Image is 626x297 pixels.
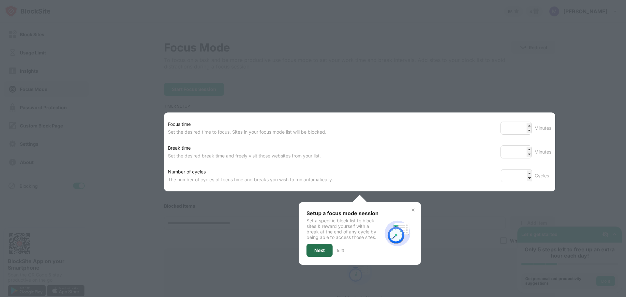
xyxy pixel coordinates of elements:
div: Minutes [534,124,551,132]
div: Setup a focus mode session [306,210,382,216]
div: Next [314,248,325,253]
div: Set the desired break time and freely visit those websites from your list. [168,152,321,160]
div: 1 of 3 [336,248,344,253]
div: Set a specific block list to block sites & reward yourself with a break at the end of any cycle b... [306,218,382,240]
div: The number of cycles of focus time and breaks you wish to run automatically. [168,176,333,184]
img: focus-mode-timer.svg [382,218,413,249]
div: Cycles [535,172,551,180]
div: Number of cycles [168,168,333,176]
div: Set the desired time to focus. Sites in your focus mode list will be blocked. [168,128,326,136]
div: Break time [168,144,321,152]
div: Minutes [534,148,551,156]
div: Focus time [168,120,326,128]
img: x-button.svg [410,207,416,213]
